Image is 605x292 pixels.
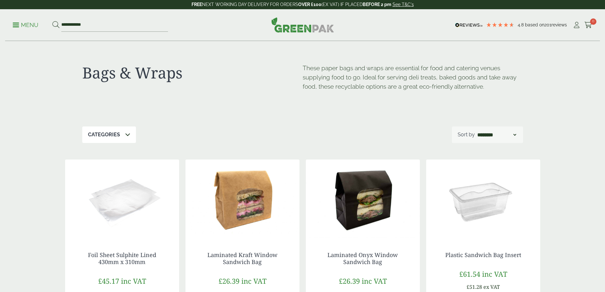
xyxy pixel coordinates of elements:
[218,276,239,286] span: £26.39
[241,276,266,286] span: inc VAT
[271,17,334,32] img: GreenPak Supplies
[393,2,414,7] a: See T&C's
[551,22,567,27] span: reviews
[459,269,480,279] span: £61.54
[482,269,507,279] span: inc VAT
[476,131,517,139] select: Shop order
[590,18,596,25] span: 0
[584,22,592,28] i: Cart
[121,276,146,286] span: inc VAT
[544,22,551,27] span: 201
[303,64,523,91] p: These paper bags and wraps are essential for food and catering venues supplying food to go. Ideal...
[339,276,360,286] span: £26.39
[185,160,299,239] img: Laminated Kraft Sandwich Bag
[65,160,179,239] img: GP3330019D Foil Sheet Sulphate Lined bare
[426,160,540,239] img: Plastic Sandwich Bag insert
[573,22,581,28] i: My Account
[483,283,500,290] span: ex VAT
[458,131,475,139] p: Sort by
[82,64,303,82] h1: Bags & Wraps
[363,2,391,7] strong: BEFORE 2 pm
[207,251,278,266] a: Laminated Kraft Window Sandwich Bag
[88,131,120,139] p: Categories
[13,21,38,29] p: Menu
[13,21,38,28] a: Menu
[525,22,544,27] span: Based on
[192,2,202,7] strong: FREE
[584,20,592,30] a: 0
[362,276,387,286] span: inc VAT
[327,251,398,266] a: Laminated Onyx Window Sandwich Bag
[88,251,156,266] a: Foil Sheet Sulphite Lined 430mm x 310mm
[98,276,119,286] span: £45.17
[445,251,521,259] a: Plastic Sandwich Bag Insert
[298,2,321,7] strong: OVER £100
[486,22,514,28] div: 4.79 Stars
[306,160,420,239] img: Laminated Black Sandwich Bag
[518,22,525,27] span: 4.8
[455,23,483,27] img: REVIEWS.io
[467,283,482,290] span: £51.28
